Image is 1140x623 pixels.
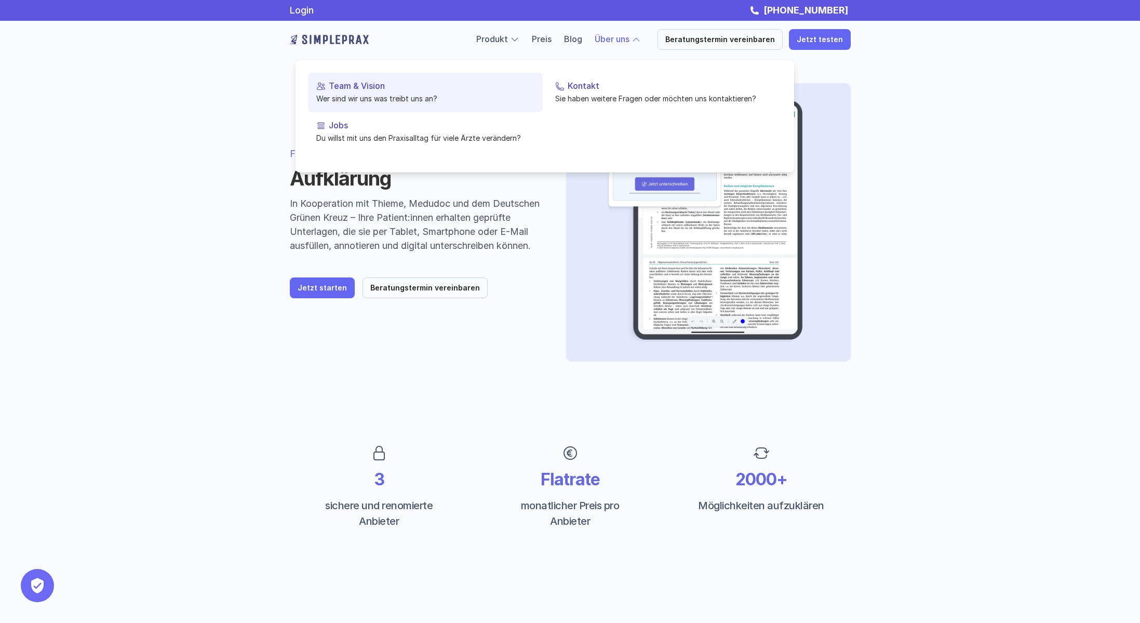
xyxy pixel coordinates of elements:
a: Beratungstermin vereinbaren [658,29,783,50]
p: Flatrate [502,470,639,489]
p: monatlicher Preis pro Anbieter [502,498,639,529]
a: Über uns [595,34,629,44]
p: Beratungstermin vereinbaren [370,284,480,293]
img: Beispielbild eienes Aufklärungsdokuments und einer digitalen Unterschrift [583,100,827,345]
a: Login [290,5,314,16]
a: Preis [532,34,552,44]
p: Jetzt starten [298,284,347,293]
p: Du willst mit uns den Praxisalltag für viele Ärzte verändern? [316,132,534,143]
a: KontaktSie haben weitere Fragen oder möchten uns kontaktieren? [547,73,782,112]
p: Beratungstermin vereinbaren [665,35,775,44]
p: Jobs [329,121,534,130]
a: Produkt [476,34,508,44]
p: Jetzt testen [797,35,843,44]
p: Team & Vision [329,81,534,91]
a: Beratungstermin vereinbaren [363,277,488,298]
h1: Aufklärung [290,167,541,191]
a: Jetzt testen [789,29,851,50]
strong: [PHONE_NUMBER] [763,5,848,16]
p: Sie haben weitere Fragen oder möchten uns kontaktieren? [555,93,773,104]
a: Team & VisionWer sind wir uns was treibt uns an? [308,73,543,112]
p: sichere und renomierte Anbieter [311,498,448,529]
p: 2000+ [693,470,830,489]
p: 3 [311,470,448,489]
a: Jetzt starten [290,277,355,298]
a: [PHONE_NUMBER] [761,5,851,16]
a: Blog [564,34,582,44]
p: Möglichkeiten aufzuklären [693,498,830,513]
p: In Kooperation mit Thieme, Medudoc und dem Deutschen Grünen Kreuz – Ihre Patient:innen erhalten g... [290,196,541,253]
p: Wer sind wir uns was treibt uns an? [316,93,534,104]
p: FEATURE [290,147,541,161]
a: JobsDu willst mit uns den Praxisalltag für viele Ärzte verändern? [308,112,543,152]
p: Kontakt [568,81,773,91]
